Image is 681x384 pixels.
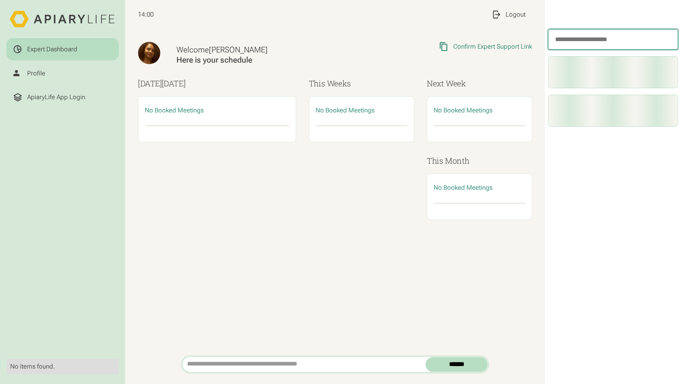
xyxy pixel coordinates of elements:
div: No items found. [10,362,115,370]
a: ApiaryLife App Login [6,86,119,109]
div: Confirm Expert Support Link [453,43,532,51]
div: Here is your schedule [176,55,353,65]
h3: [DATE] [138,78,296,90]
h3: Next Week [427,78,532,90]
div: ApiaryLife App Login [27,93,85,101]
div: Welcome [176,45,353,55]
span: [DATE] [161,78,185,89]
span: No Booked Meetings [434,106,492,114]
span: No Booked Meetings [434,184,492,191]
a: Logout [485,3,532,26]
a: Profile [6,62,119,84]
span: No Booked Meetings [316,106,374,114]
h3: This Weeks [309,78,414,90]
span: No Booked Meetings [145,106,204,114]
span: 14:00 [138,11,153,18]
a: Expert Dashboard [6,38,119,61]
span: [PERSON_NAME] [209,45,268,54]
h3: This Month [427,155,532,167]
div: Expert Dashboard [27,45,77,53]
div: Logout [506,11,526,18]
div: Profile [27,69,45,77]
